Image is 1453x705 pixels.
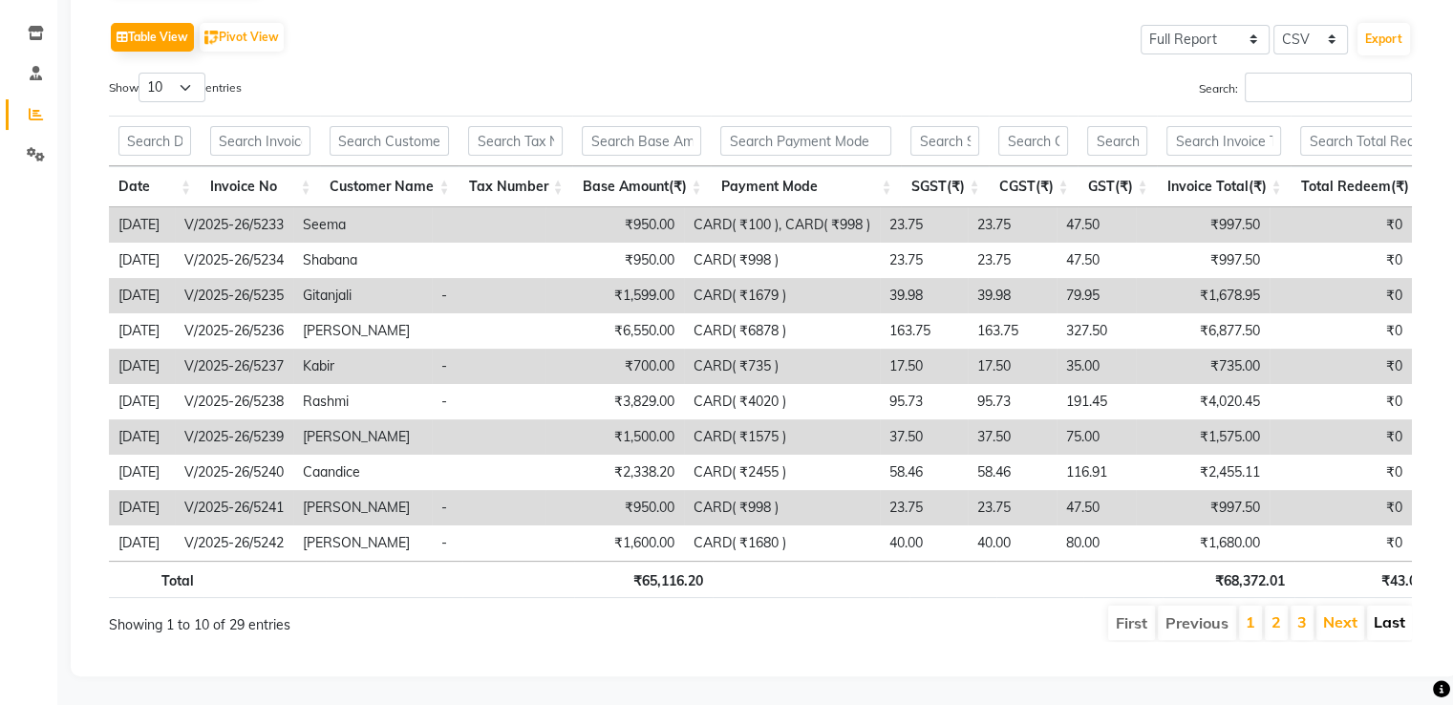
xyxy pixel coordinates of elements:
[545,349,684,384] td: ₹700.00
[200,23,284,52] button: Pivot View
[109,207,175,243] td: [DATE]
[175,525,293,561] td: V/2025-26/5242
[711,166,901,207] th: Payment Mode: activate to sort column ascending
[968,349,1057,384] td: 17.50
[910,126,979,156] input: Search SGST(₹)
[1270,243,1412,278] td: ₹0
[293,384,432,419] td: Rashmi
[545,278,684,313] td: ₹1,599.00
[293,419,432,455] td: [PERSON_NAME]
[1357,23,1410,55] button: Export
[1297,612,1307,631] a: 3
[175,455,293,490] td: V/2025-26/5240
[968,525,1057,561] td: 40.00
[109,604,635,635] div: Showing 1 to 10 of 29 entries
[1057,490,1136,525] td: 47.50
[468,126,563,156] input: Search Tax Number
[545,525,684,561] td: ₹1,600.00
[1078,166,1157,207] th: GST(₹): activate to sort column ascending
[1270,419,1412,455] td: ₹0
[684,455,880,490] td: CARD( ₹2455 )
[968,455,1057,490] td: 58.46
[880,278,968,313] td: 39.98
[1136,278,1270,313] td: ₹1,678.95
[109,166,201,207] th: Date: activate to sort column ascending
[1374,612,1405,631] a: Last
[880,455,968,490] td: 58.46
[582,126,701,156] input: Search Base Amount(₹)
[175,313,293,349] td: V/2025-26/5236
[998,126,1068,156] input: Search CGST(₹)
[1057,384,1136,419] td: 191.45
[1270,490,1412,525] td: ₹0
[293,525,432,561] td: [PERSON_NAME]
[109,525,175,561] td: [DATE]
[1057,207,1136,243] td: 47.50
[1057,278,1136,313] td: 79.95
[175,384,293,419] td: V/2025-26/5238
[968,313,1057,349] td: 163.75
[175,349,293,384] td: V/2025-26/5237
[293,455,432,490] td: Caandice
[293,207,432,243] td: Seema
[139,73,205,102] select: Showentries
[109,313,175,349] td: [DATE]
[880,349,968,384] td: 17.50
[880,490,968,525] td: 23.75
[684,243,880,278] td: CARD( ₹998 )
[720,126,891,156] input: Search Payment Mode
[293,490,432,525] td: [PERSON_NAME]
[293,243,432,278] td: Shabana
[1300,126,1423,156] input: Search Total Redeem(₹)
[1245,73,1412,102] input: Search:
[572,166,711,207] th: Base Amount(₹): activate to sort column ascending
[1270,384,1412,419] td: ₹0
[968,278,1057,313] td: 39.98
[1270,278,1412,313] td: ₹0
[109,243,175,278] td: [DATE]
[1057,313,1136,349] td: 327.50
[210,126,310,156] input: Search Invoice No
[432,384,545,419] td: -
[111,23,194,52] button: Table View
[880,243,968,278] td: 23.75
[1136,419,1270,455] td: ₹1,575.00
[320,166,459,207] th: Customer Name: activate to sort column ascending
[109,419,175,455] td: [DATE]
[1136,384,1270,419] td: ₹4,020.45
[968,207,1057,243] td: 23.75
[175,490,293,525] td: V/2025-26/5241
[109,384,175,419] td: [DATE]
[1136,490,1270,525] td: ₹997.50
[109,561,203,598] th: Total
[1136,455,1270,490] td: ₹2,455.11
[330,126,449,156] input: Search Customer Name
[1270,207,1412,243] td: ₹0
[1057,455,1136,490] td: 116.91
[1199,73,1412,102] label: Search:
[574,561,713,598] th: ₹65,116.20
[109,278,175,313] td: [DATE]
[293,349,432,384] td: Kabir
[545,207,684,243] td: ₹950.00
[293,313,432,349] td: [PERSON_NAME]
[109,490,175,525] td: [DATE]
[175,207,293,243] td: V/2025-26/5233
[684,525,880,561] td: CARD( ₹1680 )
[545,384,684,419] td: ₹3,829.00
[1270,455,1412,490] td: ₹0
[1270,349,1412,384] td: ₹0
[968,384,1057,419] td: 95.73
[175,419,293,455] td: V/2025-26/5239
[968,243,1057,278] td: 23.75
[432,525,545,561] td: -
[1163,561,1294,598] th: ₹68,372.01
[1136,243,1270,278] td: ₹997.50
[459,166,572,207] th: Tax Number: activate to sort column ascending
[432,490,545,525] td: -
[109,455,175,490] td: [DATE]
[1136,349,1270,384] td: ₹735.00
[432,349,545,384] td: -
[175,243,293,278] td: V/2025-26/5234
[432,278,545,313] td: -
